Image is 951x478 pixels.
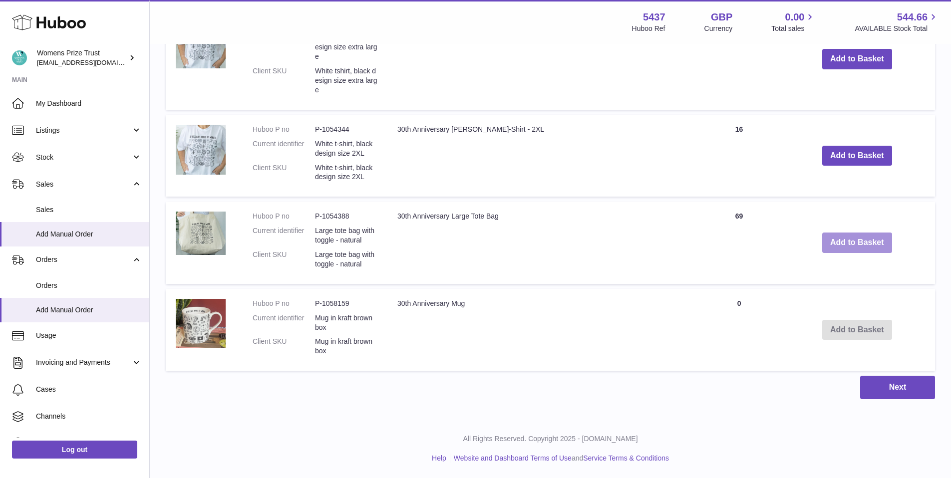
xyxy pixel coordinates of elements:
a: Help [432,454,446,462]
strong: GBP [711,10,732,24]
dd: White t-shirt, black design size 2XL [315,139,377,158]
dt: Client SKU [253,250,315,269]
span: My Dashboard [36,99,142,108]
dt: Current identifier [253,33,315,62]
span: Cases [36,385,142,394]
button: Next [860,376,935,399]
dd: P-1054344 [315,125,377,134]
dd: White tshirt, black design size extra large [315,33,377,62]
dt: Client SKU [253,337,315,356]
span: Add Manual Order [36,230,142,239]
span: 544.66 [897,10,928,24]
dd: P-1054388 [315,212,377,221]
span: Total sales [771,24,816,33]
dt: Client SKU [253,163,315,182]
li: and [450,454,669,463]
img: 30th Anniversary Scarlett Curtis T-Shirt - 2XL [176,125,226,175]
dd: White t-shirt, black design size 2XL [315,163,377,182]
dt: Huboo P no [253,299,315,308]
td: 30th Anniversary Mug [387,289,699,371]
dd: White tshirt, black design size extra large [315,66,377,95]
strong: 5437 [643,10,665,24]
dt: Current identifier [253,313,315,332]
span: Add Manual Order [36,305,142,315]
span: Orders [36,255,131,264]
a: Service Terms & Conditions [583,454,669,462]
dd: Large tote bag with toggle - natural [315,226,377,245]
img: 30th Anniversary Mug [176,299,226,348]
img: info@womensprizeforfiction.co.uk [12,50,27,65]
a: 544.66 AVAILABLE Stock Total [855,10,939,33]
dt: Current identifier [253,139,315,158]
dd: Mug in kraft brown box [315,337,377,356]
span: Invoicing and Payments [36,358,131,367]
span: Listings [36,126,131,135]
p: All Rights Reserved. Copyright 2025 - [DOMAIN_NAME] [158,434,943,444]
a: 0.00 Total sales [771,10,816,33]
td: 30th Anniversary [PERSON_NAME]-Shirt - XL [387,9,699,110]
td: 0 [699,289,779,371]
button: Add to Basket [822,49,892,69]
dt: Current identifier [253,226,315,245]
dd: P-1058159 [315,299,377,308]
div: Womens Prize Trust [37,48,127,67]
td: 30th Anniversary [PERSON_NAME]-Shirt - 2XL [387,115,699,197]
td: 16 [699,9,779,110]
img: 30th Anniversary Large Tote Bag [176,212,226,255]
span: Usage [36,331,142,340]
a: Log out [12,441,137,459]
dt: Client SKU [253,66,315,95]
dt: Huboo P no [253,125,315,134]
td: 69 [699,202,779,283]
dd: Mug in kraft brown box [315,313,377,332]
span: Sales [36,205,142,215]
dd: Large tote bag with toggle - natural [315,250,377,269]
span: [EMAIL_ADDRESS][DOMAIN_NAME] [37,58,147,66]
span: Channels [36,412,142,421]
span: Sales [36,180,131,189]
span: AVAILABLE Stock Total [855,24,939,33]
dt: Huboo P no [253,212,315,221]
div: Huboo Ref [632,24,665,33]
button: Add to Basket [822,233,892,253]
span: Stock [36,153,131,162]
div: Currency [704,24,733,33]
td: 16 [699,115,779,197]
span: 0.00 [785,10,805,24]
span: Orders [36,281,142,290]
td: 30th Anniversary Large Tote Bag [387,202,699,283]
button: Add to Basket [822,146,892,166]
a: Website and Dashboard Terms of Use [454,454,572,462]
